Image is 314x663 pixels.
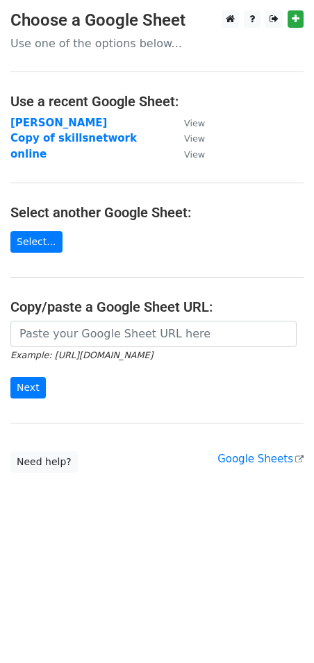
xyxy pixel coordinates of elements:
[10,10,304,31] h3: Choose a Google Sheet
[10,350,153,360] small: Example: [URL][DOMAIN_NAME]
[184,149,205,160] small: View
[10,204,304,221] h4: Select another Google Sheet:
[10,231,63,253] a: Select...
[170,148,205,160] a: View
[170,117,205,129] a: View
[10,148,47,160] a: online
[170,132,205,144] a: View
[184,133,205,144] small: View
[10,36,304,51] p: Use one of the options below...
[10,299,304,315] h4: Copy/paste a Google Sheet URL:
[217,453,304,465] a: Google Sheets
[10,451,78,473] a: Need help?
[10,117,107,129] a: [PERSON_NAME]
[10,377,46,398] input: Next
[10,93,304,110] h4: Use a recent Google Sheet:
[184,118,205,128] small: View
[10,132,137,144] a: Copy of skillsnetwork
[10,321,297,347] input: Paste your Google Sheet URL here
